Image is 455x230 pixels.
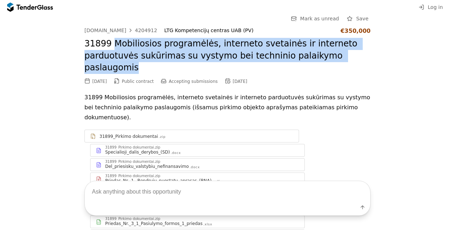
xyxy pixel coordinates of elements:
a: 31899_Pirkimo dokumentai.zipSpecialioji_dalis_derybos_(SD).docx [90,144,305,157]
button: Save [345,14,371,23]
div: .zip [159,135,166,139]
div: [DOMAIN_NAME] [84,28,126,33]
span: Save [356,16,368,21]
div: .docx [171,151,181,155]
div: Del_priesisku_valstybiu_nefinansavimo [105,164,189,169]
div: 31899_Pirkimo dokumentai.zip [105,146,160,149]
div: Specialioji_dalis_derybos_(SD) [105,149,170,155]
a: [DOMAIN_NAME]4204912 [84,27,157,33]
div: €350,000 [341,27,371,34]
span: Log in [428,4,443,10]
span: Accepting submissions [169,79,218,84]
div: LTG Kompetencijų centras UAB (PV) [164,27,333,34]
div: 31899_Pirkimo dokumentai [99,134,158,139]
span: Public contract [122,79,154,84]
div: .docx [190,165,200,170]
button: Mark as unread [289,14,341,23]
span: Mark as unread [300,16,339,21]
h2: 31899 Mobiliosios programėlės, interneto svetainės ir interneto parduotuvės sukūrimas su vystymo ... [84,38,371,74]
p: 31899 Mobiliosios programėlės, interneto svetainės ir interneto parduotuvės sukūrimas su vystymo ... [84,92,371,122]
a: 31899_Pirkimo dokumentai.zip [84,130,299,142]
div: [DATE] [92,79,107,84]
button: Log in [416,3,445,12]
div: 4204912 [135,28,157,33]
a: 31899_Pirkimo dokumentai.zipDel_priesisku_valstybiu_nefinansavimo.docx [90,158,305,171]
div: [DATE] [233,79,248,84]
div: 31899_Pirkimo dokumentai.zip [105,160,160,164]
